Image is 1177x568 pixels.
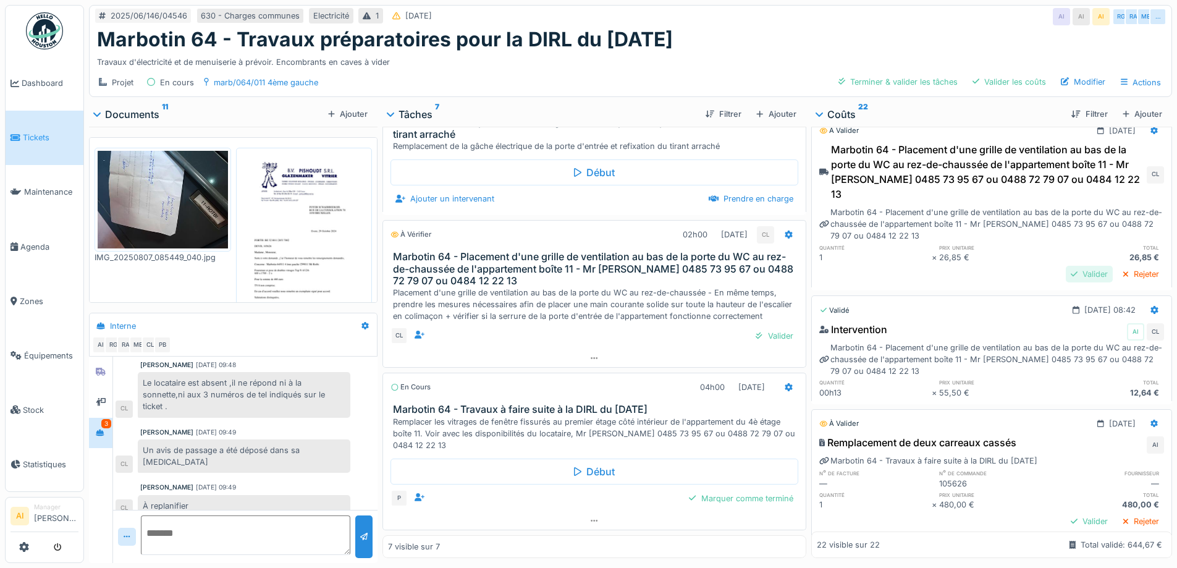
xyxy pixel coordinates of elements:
[1127,323,1144,341] div: AI
[738,381,765,393] div: [DATE]
[95,252,231,263] div: IMG_20250807_085449_040.jpg
[1118,266,1164,282] div: Rejeter
[1066,266,1113,282] div: Valider
[1118,106,1167,122] div: Ajouter
[393,416,800,452] div: Remplacer les vitrages de fenêtre fissurés au premier étage côté intérieur de l'appartement du 4è...
[390,459,798,485] div: Début
[721,229,748,240] div: [DATE]
[939,387,1052,399] div: 55,50 €
[387,107,696,122] div: Tâches
[1124,8,1142,25] div: RA
[239,151,369,335] img: uzzaoy41y2rgtyknkbwb69dahsse
[138,495,350,517] div: À replanifier
[939,244,1052,252] h6: prix unitaire
[819,142,1144,201] div: Marbotin 64 - Placement d'une grille de ventilation au bas de la porte du WC au rez-de-chaussée d...
[116,499,133,517] div: CL
[1066,513,1113,530] div: Valider
[939,499,1052,511] div: 480,00 €
[138,372,350,418] div: Le locataire est absent ,il ne répond ni à la sonnette,ni aux 3 numéros de tel indiqués sur le ti...
[1056,74,1110,90] div: Modifier
[704,190,798,207] div: Prendre en charge
[1149,8,1166,25] div: …
[6,111,83,165] a: Tickets
[11,502,78,532] a: AI Manager[PERSON_NAME]
[1052,387,1164,399] div: 12,64 €
[1052,491,1164,499] h6: total
[1109,418,1136,430] div: [DATE]
[6,56,83,111] a: Dashboard
[26,12,63,49] img: Badge_color-CXgf-gQk.svg
[1052,244,1164,252] h6: total
[117,336,134,354] div: RA
[939,252,1052,263] div: 26,85 €
[24,350,78,362] span: Équipements
[819,305,850,316] div: Validé
[160,77,194,88] div: En cours
[1147,436,1164,454] div: AI
[701,106,746,122] div: Filtrer
[94,107,323,122] div: Documents
[162,107,168,122] sup: 11
[817,539,880,551] div: 22 visible sur 22
[390,159,798,185] div: Début
[939,378,1052,386] h6: prix unitaire
[1052,478,1164,490] div: —
[819,491,932,499] h6: quantité
[819,342,1164,378] div: Marbotin 64 - Placement d'une grille de ventilation au bas de la porte du WC au rez-de-chaussée d...
[111,10,187,22] div: 2025/06/146/04546
[140,360,193,370] div: [PERSON_NAME]
[34,502,78,529] li: [PERSON_NAME]
[196,360,236,370] div: [DATE] 09:48
[101,419,111,428] div: 3
[1084,304,1136,316] div: [DATE] 08:42
[819,252,932,263] div: 1
[819,378,932,386] h6: quantité
[11,507,29,525] li: AI
[751,106,801,122] div: Ajouter
[932,252,940,263] div: ×
[20,295,78,307] span: Zones
[20,241,78,253] span: Agenda
[390,327,408,344] div: CL
[390,229,431,240] div: À vérifier
[323,106,373,122] div: Ajouter
[819,125,859,136] div: À valider
[819,455,1037,467] div: Marbotin 64 - Travaux à faire suite à la DIRL du [DATE]
[138,439,350,473] div: Un avis de passage a été déposé dans sa [MEDICAL_DATA]
[6,219,83,274] a: Agenda
[129,336,146,354] div: ME
[819,322,887,337] div: Intervention
[1052,252,1164,263] div: 26,85 €
[6,383,83,437] a: Stock
[22,77,78,89] span: Dashboard
[196,428,236,437] div: [DATE] 09:49
[97,28,673,51] h1: Marbotin 64 - Travaux préparatoires pour la DIRL du [DATE]
[23,459,78,470] span: Statistiques
[201,10,300,22] div: 630 - Charges communes
[141,336,159,354] div: CL
[700,381,725,393] div: 04h00
[939,478,1052,490] div: 105626
[6,165,83,219] a: Maintenance
[313,10,349,22] div: Electricité
[819,499,932,511] div: 1
[1081,539,1162,551] div: Total validé: 644,67 €
[1147,166,1164,184] div: CL
[932,387,940,399] div: ×
[140,428,193,437] div: [PERSON_NAME]
[1092,8,1110,25] div: AI
[393,140,800,152] div: Remplacement de la gâche électrique de la porte d'entrée et refixation du tirant arraché
[819,478,932,490] div: —
[1053,8,1070,25] div: AI
[819,469,932,477] h6: n° de facture
[388,541,440,553] div: 7 visible sur 7
[6,437,83,491] a: Statistiques
[751,328,798,344] div: Valider
[932,499,940,511] div: ×
[390,490,408,507] div: P
[1109,125,1136,137] div: [DATE]
[97,51,1164,68] div: Travaux d'électricité et de menuiserie à prévoir. Encombrants en caves à vider
[23,132,78,143] span: Tickets
[390,190,499,207] div: Ajouter un intervenant
[405,10,432,22] div: [DATE]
